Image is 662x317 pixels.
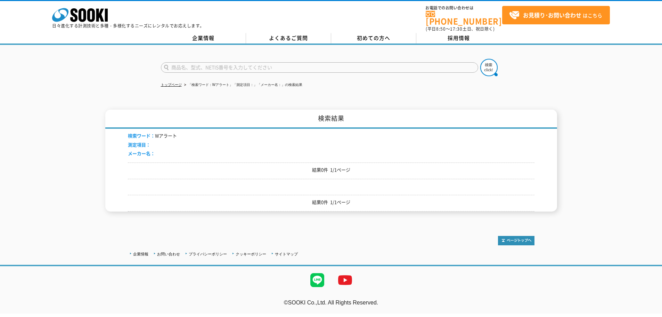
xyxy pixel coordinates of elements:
li: 「検索ワード：Wアラート」「測定項目：」「メーカー名：」の検索結果 [183,81,302,89]
a: [PHONE_NUMBER] [426,11,502,25]
span: (平日 ～ 土日、祝日除く) [426,26,495,32]
img: YouTube [331,266,359,294]
span: 測定項目： [128,141,150,148]
p: 日々進化する計測技術と多種・多様化するニーズにレンタルでお応えします。 [52,24,204,28]
span: お電話でのお問い合わせは [426,6,502,10]
a: 採用情報 [416,33,501,43]
a: お問い合わせ [157,252,180,256]
a: よくあるご質問 [246,33,331,43]
p: 結果0件 1/1ページ [128,166,534,174]
h1: 検索結果 [105,110,557,129]
strong: お見積り･お問い合わせ [523,11,581,19]
span: 8:50 [436,26,446,32]
a: 初めての方へ [331,33,416,43]
img: LINE [303,266,331,294]
img: btn_search.png [480,59,498,76]
span: 検索ワード： [128,132,155,139]
a: 企業情報 [133,252,148,256]
a: プライバシーポリシー [189,252,227,256]
p: 結果0件 1/1ページ [128,199,534,206]
a: テストMail [635,307,662,312]
span: 初めての方へ [357,34,390,42]
a: 企業情報 [161,33,246,43]
a: サイトマップ [275,252,298,256]
a: トップページ [161,83,182,87]
li: Wアラート [128,132,177,140]
span: メーカー名： [128,150,155,157]
a: クッキーポリシー [236,252,266,256]
span: 17:30 [450,26,463,32]
span: はこちら [509,10,602,21]
a: お見積り･お問い合わせはこちら [502,6,610,24]
input: 商品名、型式、NETIS番号を入力してください [161,62,478,73]
img: トップページへ [498,236,534,245]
